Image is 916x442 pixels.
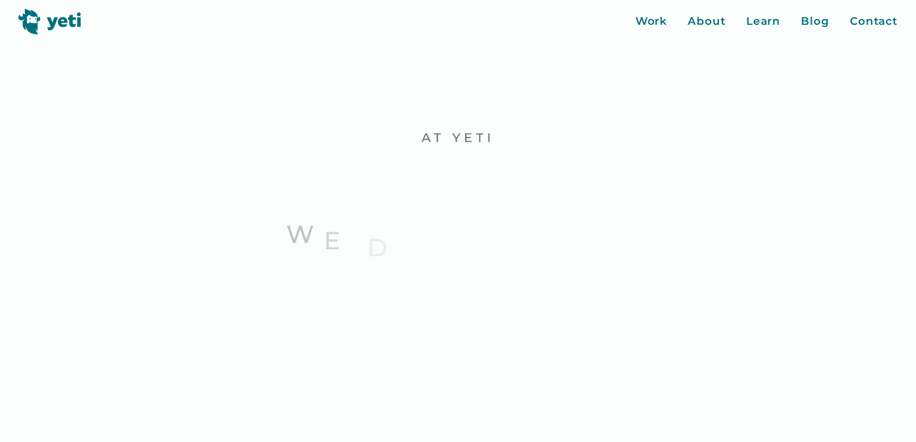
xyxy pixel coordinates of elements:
a: Contact [850,13,898,30]
a: Work [635,13,668,30]
p: At Yeti [253,129,663,146]
img: Yeti logo [18,9,81,34]
a: About [688,13,726,30]
a: Blog [801,13,829,30]
a: Learn [746,13,781,30]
